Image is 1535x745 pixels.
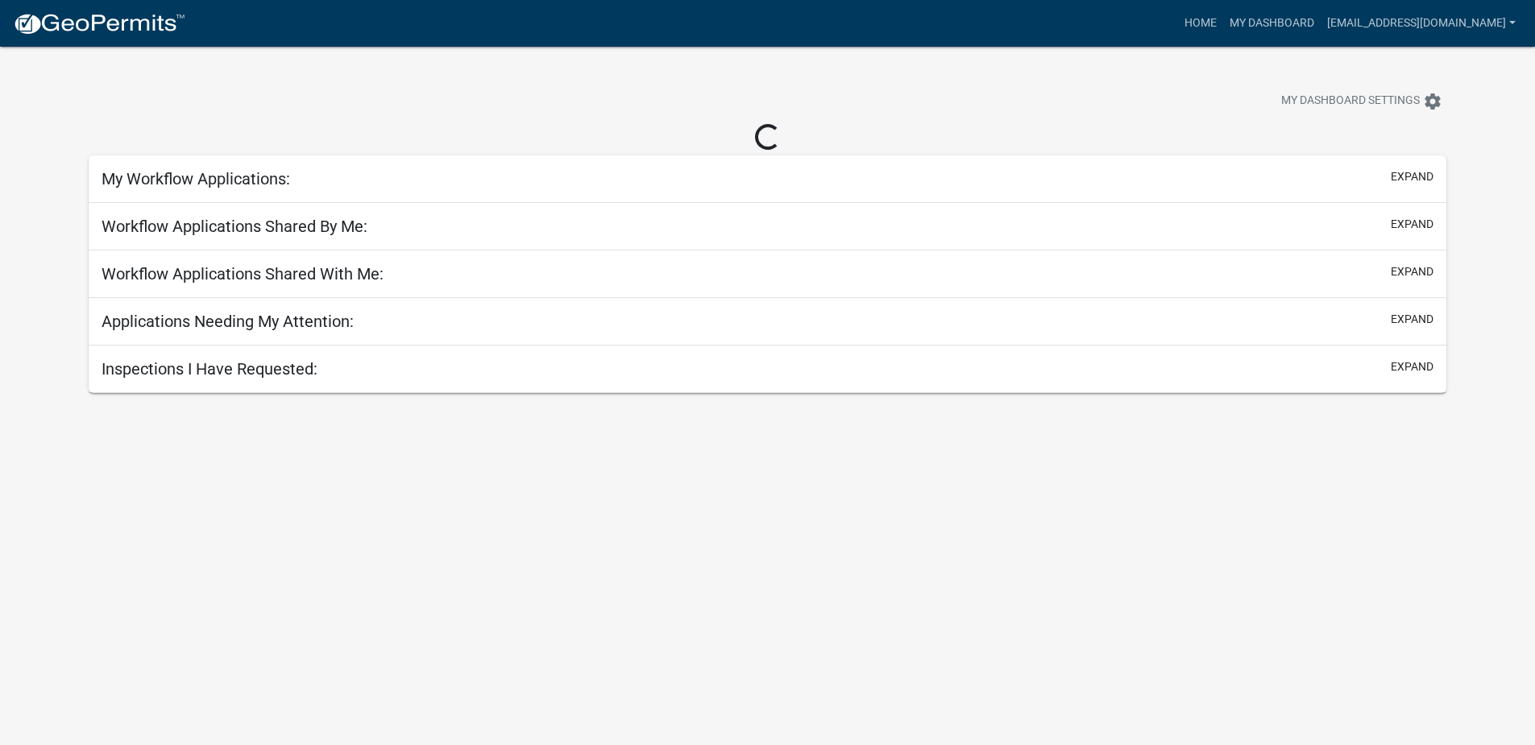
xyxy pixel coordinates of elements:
[1391,311,1433,328] button: expand
[102,264,384,284] h5: Workflow Applications Shared With Me:
[1268,85,1455,117] button: My Dashboard Settingssettings
[1391,216,1433,233] button: expand
[1281,92,1420,111] span: My Dashboard Settings
[1391,263,1433,280] button: expand
[102,359,317,379] h5: Inspections I Have Requested:
[102,169,290,188] h5: My Workflow Applications:
[1223,8,1321,39] a: My Dashboard
[102,312,354,331] h5: Applications Needing My Attention:
[1391,168,1433,185] button: expand
[102,217,367,236] h5: Workflow Applications Shared By Me:
[1178,8,1223,39] a: Home
[1321,8,1522,39] a: [EMAIL_ADDRESS][DOMAIN_NAME]
[1391,358,1433,375] button: expand
[1423,92,1442,111] i: settings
